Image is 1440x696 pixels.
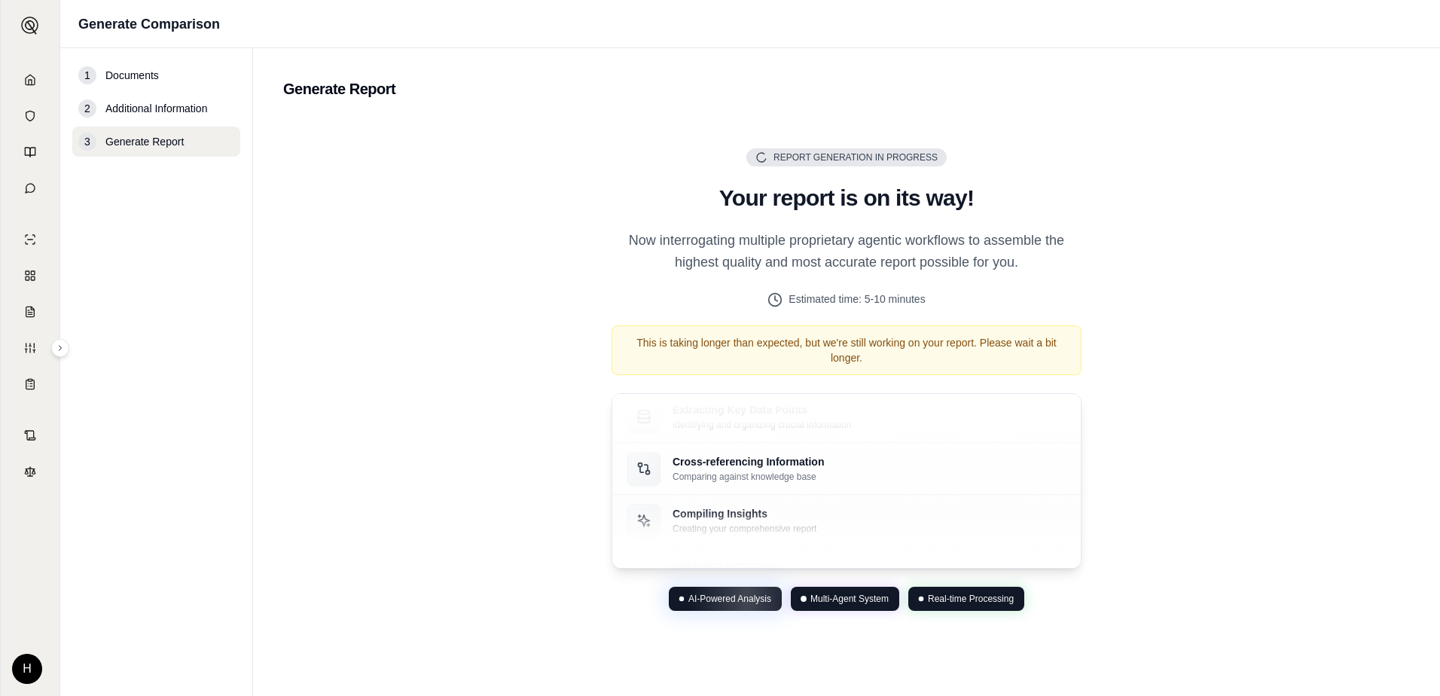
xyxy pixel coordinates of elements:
[673,558,822,573] p: Validating Accuracy
[688,593,771,605] span: AI-Powered Analysis
[4,172,56,205] a: Chat
[51,339,69,357] button: Expand sidebar
[673,454,824,469] p: Cross-referencing Information
[673,523,816,535] p: Creating your comprehensive report
[4,368,56,401] a: Coverage Table
[283,78,1410,99] h2: Generate Report
[673,471,824,483] p: Comparing against knowledge base
[928,593,1014,605] span: Real-time Processing
[4,259,56,292] a: Policy Comparisons
[78,133,96,151] div: 3
[105,101,207,116] span: Additional Information
[4,63,56,96] a: Home
[21,17,39,35] img: Expand sidebar
[773,151,938,163] span: Report Generation in Progress
[4,331,56,365] a: Custom Report
[673,506,816,521] p: Compiling Insights
[673,402,851,417] p: Extracting Key Data Points
[4,295,56,328] a: Claim Coverage
[810,593,889,605] span: Multi-Agent System
[612,185,1082,212] h2: Your report is on its way!
[612,325,1082,375] div: This is taking longer than expected, but we're still working on your report. Please wait a bit lo...
[78,14,220,35] h1: Generate Comparison
[789,292,925,307] span: Estimated time: 5-10 minutes
[612,230,1082,274] p: Now interrogating multiple proprietary agentic workflows to assemble the highest quality and most...
[4,455,56,488] a: Legal Search Engine
[4,223,56,256] a: Single Policy
[12,654,42,684] div: H
[673,419,851,431] p: Identifying and organizing crucial information
[105,68,159,83] span: Documents
[105,134,184,149] span: Generate Report
[4,136,56,169] a: Prompt Library
[4,419,56,452] a: Contract Analysis
[78,99,96,118] div: 2
[15,11,45,41] button: Expand sidebar
[78,66,96,84] div: 1
[4,99,56,133] a: Documents Vault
